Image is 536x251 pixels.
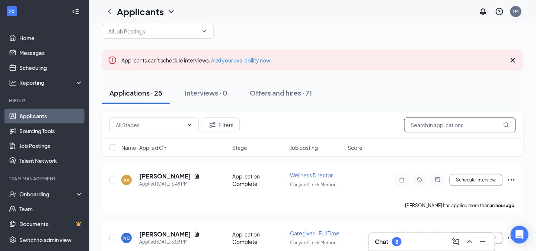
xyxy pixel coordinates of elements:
[19,30,83,45] a: Home
[495,7,504,16] svg: QuestionInfo
[19,45,83,60] a: Messages
[375,238,388,246] h3: Chat
[290,230,339,236] span: Caregiver - Full Time
[19,236,71,244] div: Switch to admin view
[232,231,285,245] div: Application Complete
[452,237,460,246] svg: ComposeMessage
[19,79,83,86] div: Reporting
[108,27,198,35] input: All Job Postings
[450,236,462,248] button: ComposeMessage
[19,123,83,138] a: Sourcing Tools
[9,97,82,104] div: Hiring
[508,56,517,65] svg: Cross
[186,122,192,128] svg: ChevronDown
[479,7,488,16] svg: Notifications
[415,177,424,183] svg: Tag
[8,7,16,15] svg: WorkstreamLogo
[290,172,333,178] span: Wellness Director
[208,120,217,129] svg: Filter
[9,79,16,86] svg: Analysis
[194,173,200,179] svg: Document
[139,180,200,188] div: Applied [DATE] 3:48 PM
[139,172,191,180] h5: [PERSON_NAME]
[433,177,442,183] svg: ActiveChat
[507,176,516,184] svg: Ellipses
[477,236,489,248] button: Minimize
[405,202,516,209] p: [PERSON_NAME] has applied more than .
[185,88,227,97] div: Interviews · 0
[121,144,166,151] span: Name · Applied On
[105,7,114,16] svg: ChevronLeft
[124,177,130,183] div: KA
[290,240,339,245] span: Canyon Creek Memor ...
[123,235,130,241] div: NC
[511,226,529,244] div: Open Intercom Messenger
[9,190,16,198] svg: UserCheck
[72,8,79,15] svg: Collapse
[490,203,515,208] b: an hour ago
[395,239,398,245] div: 8
[108,56,117,65] svg: Error
[211,57,270,64] a: Add your availability now
[121,57,270,64] span: Applicants can't schedule interviews.
[290,144,318,151] span: Job posting
[9,176,82,182] div: Team Management
[19,202,83,216] a: Team
[290,182,339,187] span: Canyon Creek Memor ...
[19,153,83,168] a: Talent Network
[465,237,474,246] svg: ChevronUp
[194,231,200,237] svg: Document
[19,60,83,75] a: Scheduling
[513,8,519,15] div: TM
[117,5,164,18] h1: Applicants
[250,88,312,97] div: Offers and hires · 71
[398,177,406,183] svg: Note
[139,230,191,238] h5: [PERSON_NAME]
[450,174,502,186] button: Schedule Interview
[507,234,516,242] svg: Ellipses
[348,144,363,151] span: Score
[109,88,162,97] div: Applications · 25
[404,118,516,132] input: Search in applications
[503,122,509,128] svg: MagnifyingGlass
[19,138,83,153] a: Job Postings
[450,232,502,244] button: Schedule Interview
[201,28,207,34] svg: ChevronDown
[116,121,184,129] input: All Stages
[478,237,487,246] svg: Minimize
[139,238,200,246] div: Applied [DATE] 3:09 PM
[463,236,475,248] button: ChevronUp
[232,173,285,187] div: Application Complete
[232,144,247,151] span: Stage
[19,216,83,231] a: DocumentsCrown
[202,118,240,132] button: Filter Filters
[167,7,176,16] svg: ChevronDown
[19,190,77,198] div: Onboarding
[9,236,16,244] svg: Settings
[19,109,83,123] a: Applicants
